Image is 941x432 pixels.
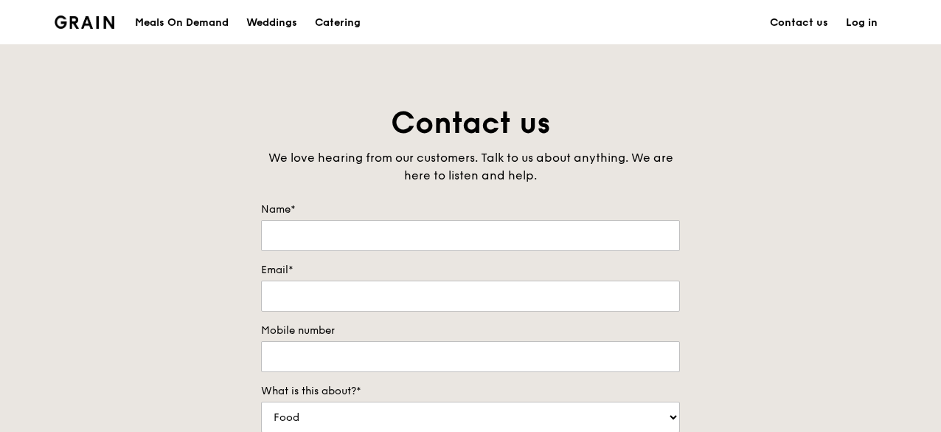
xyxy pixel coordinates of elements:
[237,1,306,45] a: Weddings
[55,16,114,29] img: Grain
[315,1,361,45] div: Catering
[246,1,297,45] div: Weddings
[261,323,680,338] label: Mobile number
[306,1,369,45] a: Catering
[261,384,680,399] label: What is this about?*
[761,1,837,45] a: Contact us
[261,149,680,185] div: We love hearing from our customers. Talk to us about anything. We are here to listen and help.
[837,1,886,45] a: Log in
[261,103,680,143] h1: Contact us
[261,263,680,278] label: Email*
[261,202,680,217] label: Name*
[135,1,229,45] div: Meals On Demand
